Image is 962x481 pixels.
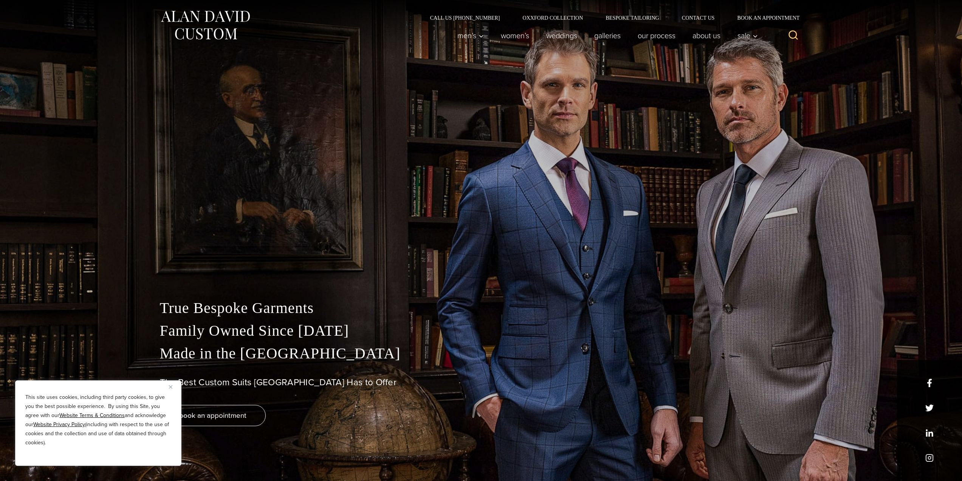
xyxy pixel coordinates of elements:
span: Men’s [457,32,484,39]
button: Close [169,382,178,391]
a: Book an Appointment [726,15,802,20]
a: instagram [925,454,934,462]
button: View Search Form [784,26,802,45]
img: Close [169,385,172,389]
span: Sale [737,32,758,39]
a: Women’s [492,28,538,43]
a: Oxxford Collection [511,15,594,20]
a: linkedin [925,429,934,437]
a: Galleries [586,28,629,43]
a: Website Privacy Policy [33,420,85,428]
a: Website Terms & Conditions [59,411,125,419]
a: weddings [538,28,586,43]
span: book an appointment [179,410,246,421]
a: Contact Us [671,15,726,20]
h1: The Best Custom Suits [GEOGRAPHIC_DATA] Has to Offer [160,377,802,388]
a: facebook [925,379,934,387]
a: x/twitter [925,404,934,412]
a: About Us [684,28,729,43]
p: True Bespoke Garments Family Owned Since [DATE] Made in the [GEOGRAPHIC_DATA] [160,297,802,365]
nav: Primary Navigation [449,28,762,43]
a: Our Process [629,28,684,43]
p: This site uses cookies, including third party cookies, to give you the best possible experience. ... [25,393,171,447]
nav: Secondary Navigation [419,15,802,20]
a: book an appointment [160,405,266,426]
a: Call Us [PHONE_NUMBER] [419,15,511,20]
a: Bespoke Tailoring [594,15,670,20]
img: Alan David Custom [160,8,251,42]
